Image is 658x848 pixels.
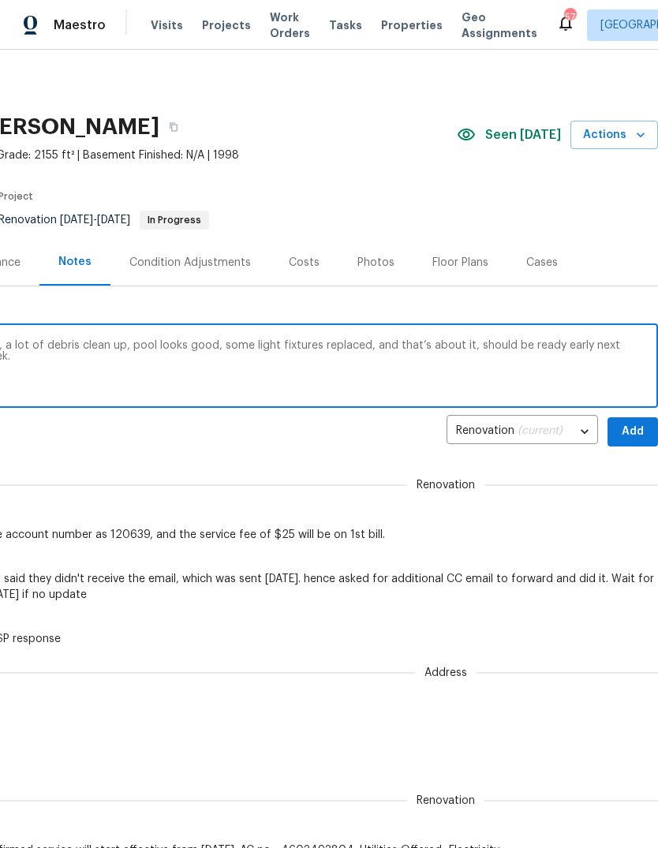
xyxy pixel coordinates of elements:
button: Add [608,417,658,446]
span: Renovation [407,793,484,809]
span: Maestro [54,17,106,33]
div: 57 [564,9,575,25]
span: Tasks [329,20,362,31]
span: (current) [518,425,563,436]
span: [DATE] [97,215,130,226]
span: Visits [151,17,183,33]
span: Add [620,422,645,442]
span: Work Orders [270,9,310,41]
span: Geo Assignments [462,9,537,41]
span: Projects [202,17,251,33]
div: Photos [357,255,394,271]
div: Renovation (current) [447,413,598,451]
span: In Progress [141,215,207,225]
span: Address [415,665,477,681]
button: Actions [570,121,658,150]
div: Floor Plans [432,255,488,271]
span: - [60,215,130,226]
div: Costs [289,255,320,271]
div: Condition Adjustments [129,255,251,271]
div: Notes [58,254,92,270]
span: Actions [583,125,645,145]
button: Copy Address [159,113,188,141]
span: [DATE] [60,215,93,226]
span: Renovation [407,477,484,493]
div: Cases [526,255,558,271]
span: Seen [DATE] [485,127,561,143]
span: Properties [381,17,443,33]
